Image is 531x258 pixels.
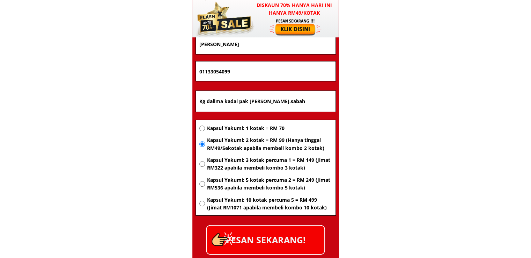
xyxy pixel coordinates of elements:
[198,34,334,54] input: Nama penuh
[207,176,332,192] span: Kapsul Yakumi: 5 kotak percuma 2 = RM 249 (Jimat RM536 apabila membeli kombo 5 kotak)
[207,124,332,132] span: Kapsul Yakumi: 1 kotak = RM 70
[198,62,334,81] input: Nombor Telefon Bimbit
[207,136,332,152] span: Kapsul Yakumi: 2 kotak = RM 99 (Hanya tinggal RM49/Sekotak apabila membeli kombo 2 kotak)
[207,196,332,212] span: Kapsul Yakumi: 10 kotak percuma 5 = RM 499 (Jimat RM1071 apabila membeli kombo 10 kotak)
[250,1,339,17] h3: Diskaun 70% hanya hari ini hanya RM49/kotak
[207,156,332,172] span: Kapsul Yakumi: 3 kotak percuma 1 = RM 149 (Jimat RM322 apabila membeli kombo 3 kotak)
[198,91,334,112] input: Alamat
[207,226,324,254] p: PESAN SEKARANG!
